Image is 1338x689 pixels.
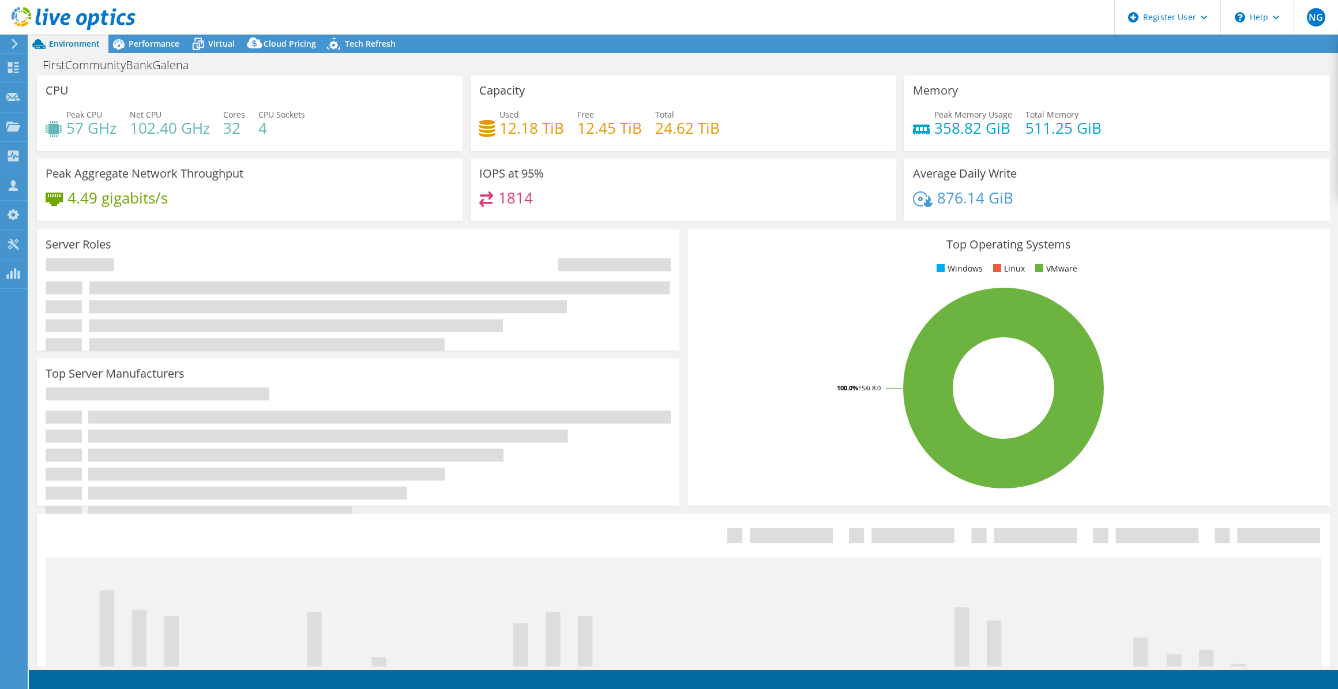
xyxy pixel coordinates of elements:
span: Peak CPU [66,109,102,120]
h3: Memory [913,84,958,97]
span: Environment [49,38,100,49]
svg: \n [1235,12,1245,22]
h4: 358.82 GiB [934,122,1012,134]
span: Peak Memory Usage [934,109,1012,120]
h4: 511.25 GiB [1025,122,1102,134]
h4: 57 GHz [66,122,116,134]
span: Used [499,109,519,120]
h3: Server Roles [46,238,111,251]
span: Virtual [208,38,235,49]
span: Total [655,109,674,120]
h4: 4 [258,122,305,134]
tspan: 100.0% [837,383,858,392]
h3: Capacity [479,84,525,97]
span: Performance [129,38,179,49]
h4: 1814 [498,191,533,204]
tspan: ESXi 8.0 [858,383,881,392]
span: Tech Refresh [345,38,396,49]
span: NG [1307,8,1325,27]
span: Total Memory [1025,109,1078,120]
li: Windows [934,262,983,275]
h4: 12.18 TiB [499,122,564,134]
span: Free [577,109,594,120]
h4: 102.40 GHz [130,122,210,134]
h1: FirstCommunityBankGalena [37,59,207,71]
li: VMware [1032,262,1077,275]
h4: 12.45 TiB [577,122,642,134]
span: Net CPU [130,109,161,120]
h3: Average Daily Write [913,167,1017,180]
h4: 876.14 GiB [937,191,1013,204]
span: Cores [223,109,245,120]
h4: 32 [223,122,245,134]
li: Linux [990,262,1025,275]
span: Cloud Pricing [264,38,316,49]
h4: 4.49 gigabits/s [67,191,168,204]
h3: Top Operating Systems [696,238,1321,251]
h3: Peak Aggregate Network Throughput [46,167,243,180]
h3: Top Server Manufacturers [46,367,185,380]
h3: IOPS at 95% [479,167,544,180]
span: CPU Sockets [258,109,305,120]
h3: CPU [46,84,69,97]
h4: 24.62 TiB [655,122,720,134]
